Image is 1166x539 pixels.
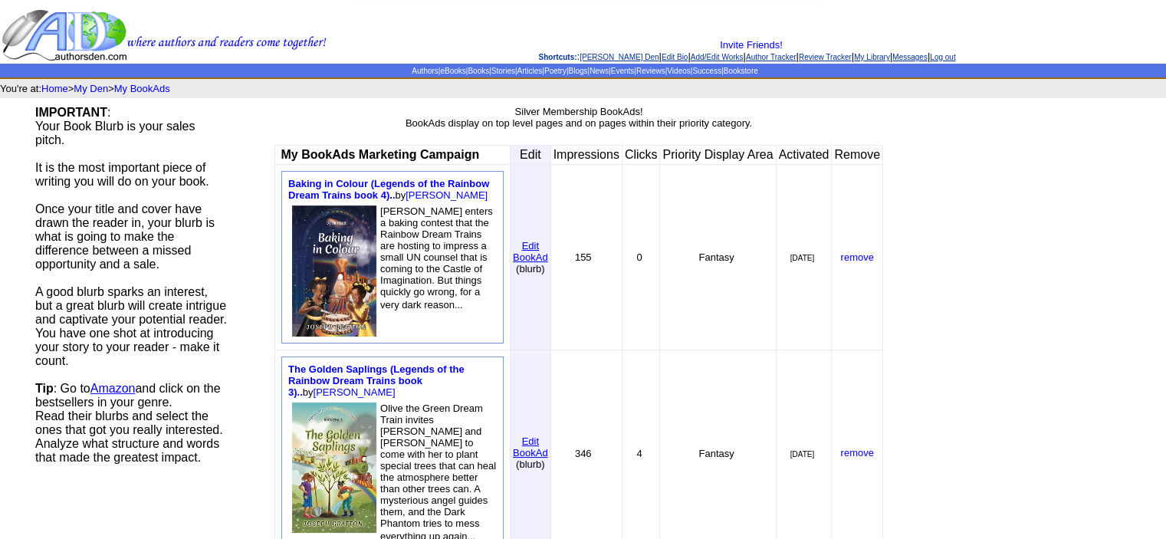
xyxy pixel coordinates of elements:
font: [DATE] [790,254,814,262]
a: Reviews [636,67,665,75]
a: Baking in Colour (Legends of the Rainbow Dream Trains book 4).. [288,178,489,201]
font: Edit BookAd [513,435,548,458]
font: (blurb) [516,263,545,274]
a: Invite Friends! [720,39,783,51]
a: Stories [491,67,515,75]
font: Activated [779,148,829,161]
a: [PERSON_NAME] Den [580,53,659,61]
font: by [288,363,465,398]
img: 80795.jpeg [292,205,376,337]
a: [PERSON_NAME] [314,386,396,398]
a: My Library [854,53,890,61]
b: My BookAds Marketing Campaign [281,148,479,161]
font: : Your Book Blurb is your sales pitch. It is the most important piece of writing you will do on y... [35,106,227,464]
a: Success [692,67,721,75]
img: header_logo2.gif [2,8,327,62]
font: Impressions [553,148,619,161]
font: Silver Membership BookAds! BookAds display on top level pages and on pages within their priority ... [406,106,752,129]
a: Author Tracker [746,53,796,61]
font: Remove [834,148,880,161]
font: Fantasy [698,448,734,459]
a: Edit Bio [662,53,688,61]
a: [PERSON_NAME] [406,189,488,201]
a: Amazon [90,382,136,395]
font: by [288,178,489,201]
a: News [590,67,609,75]
a: Articles [517,67,542,75]
b: IMPORTANT [35,106,107,119]
b: Tip [35,382,54,395]
a: EditBookAd [513,238,548,263]
a: Bookstore [724,67,758,75]
font: (blurb) [516,458,545,470]
span: Shortcuts: [538,53,576,61]
a: Videos [667,67,690,75]
a: The Golden Saplings (Legends of the Rainbow Dream Trains book 3).. [288,363,465,398]
a: Review Tracker [799,53,852,61]
font: [PERSON_NAME] enters a baking contest that the Rainbow Dream Trains are hosting to impress a smal... [380,205,493,311]
a: eBooks [440,67,465,75]
a: Log out [930,53,955,61]
a: Add/Edit Works [691,53,744,61]
font: 346 [575,448,592,459]
a: Events [611,67,635,75]
font: Edit BookAd [513,240,548,263]
font: 4 [637,448,642,459]
font: Priority Display Area [662,148,773,161]
a: Messages [892,53,928,61]
a: Blogs [568,67,587,75]
a: remove [840,251,873,263]
font: [DATE] [790,450,814,458]
font: 0 [637,251,642,263]
img: 80762.jpeg [292,403,376,533]
font: 155 [575,251,592,263]
a: My BookAds [114,83,170,94]
a: Poetry [544,67,567,75]
font: Fantasy [698,251,734,263]
a: remove [840,447,873,458]
a: EditBookAd [513,434,548,458]
font: Edit [520,148,541,161]
a: Home [41,83,68,94]
font: Clicks [625,148,658,161]
a: My Den [74,83,108,94]
a: Authors [412,67,438,75]
a: Books [468,67,489,75]
div: : | | | | | | | [330,39,1164,62]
